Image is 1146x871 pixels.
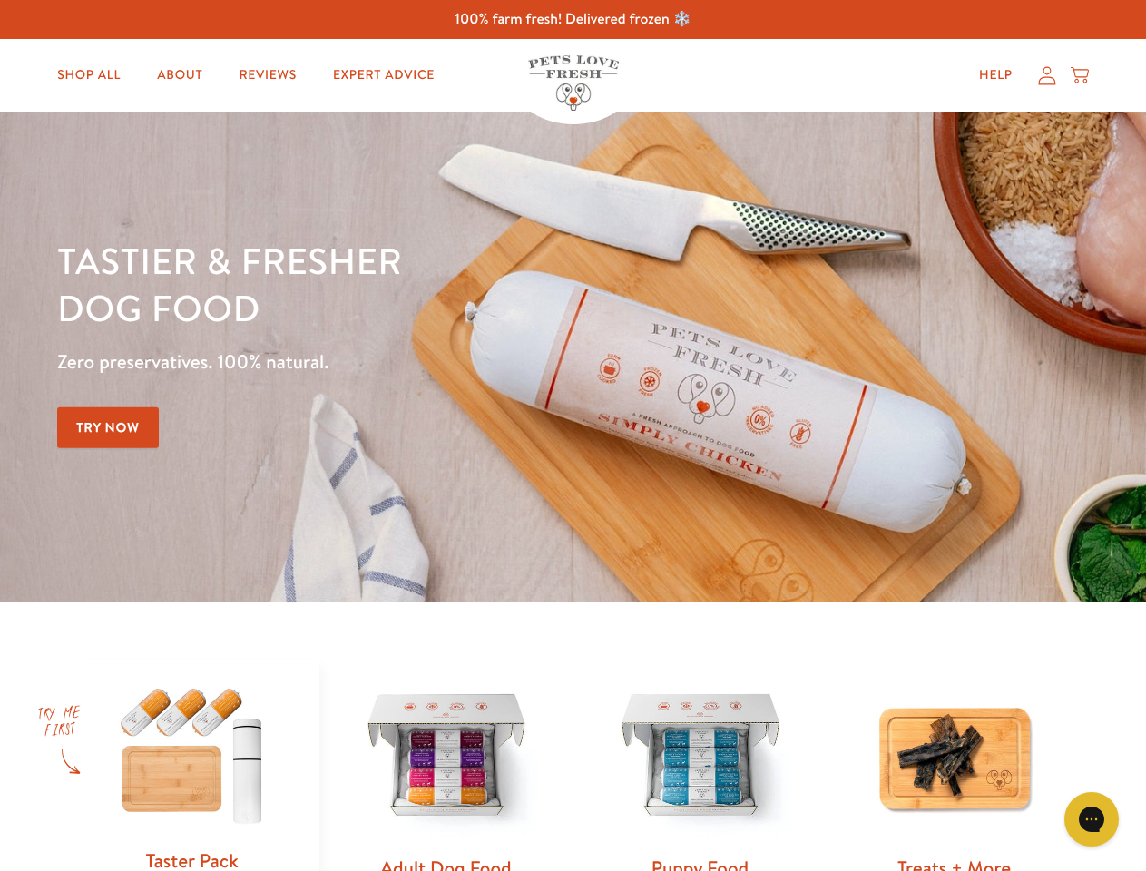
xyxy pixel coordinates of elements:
[43,57,135,93] a: Shop All
[57,407,159,448] a: Try Now
[224,57,310,93] a: Reviews
[528,55,619,111] img: Pets Love Fresh
[57,346,745,378] p: Zero preservatives. 100% natural.
[57,237,745,331] h1: Tastier & fresher dog food
[965,57,1027,93] a: Help
[142,57,217,93] a: About
[318,57,449,93] a: Expert Advice
[1055,786,1128,853] iframe: Gorgias live chat messenger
